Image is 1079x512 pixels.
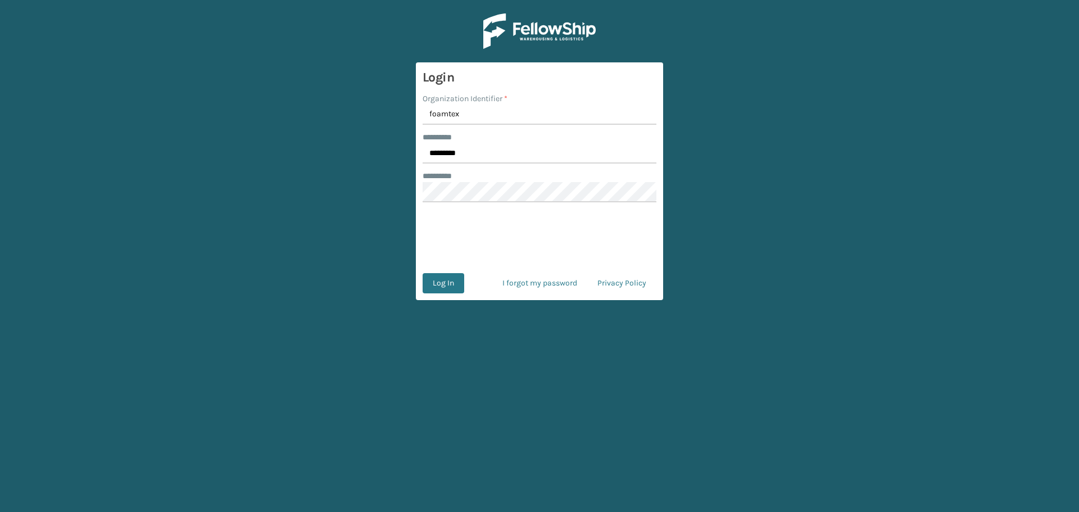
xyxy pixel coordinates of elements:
[423,69,656,86] h3: Login
[483,13,596,49] img: Logo
[423,93,507,105] label: Organization Identifier
[492,273,587,293] a: I forgot my password
[423,273,464,293] button: Log In
[587,273,656,293] a: Privacy Policy
[454,216,625,260] iframe: reCAPTCHA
